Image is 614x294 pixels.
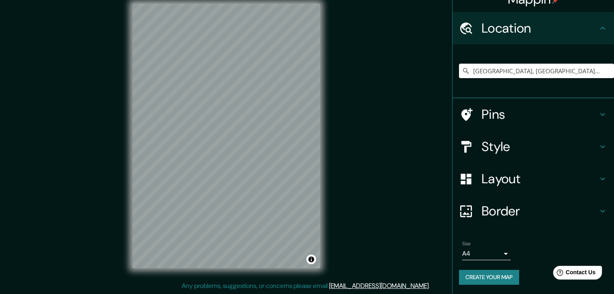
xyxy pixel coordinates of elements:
h4: Pins [482,106,598,122]
div: Pins [453,98,614,130]
div: A4 [462,247,511,260]
div: . [431,281,433,291]
a: [EMAIL_ADDRESS][DOMAIN_NAME] [329,282,429,290]
h4: Layout [482,171,598,187]
div: Location [453,12,614,44]
label: Size [462,240,471,247]
input: Pick your city or area [459,64,614,78]
p: Any problems, suggestions, or concerns please email . [182,281,430,291]
h4: Style [482,139,598,155]
h4: Location [482,20,598,36]
div: . [430,281,431,291]
button: Toggle attribution [306,255,316,264]
h4: Border [482,203,598,219]
div: Layout [453,163,614,195]
button: Create your map [459,270,519,285]
canvas: Map [132,4,320,268]
div: Style [453,130,614,163]
div: Border [453,195,614,227]
iframe: Help widget launcher [542,263,605,285]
